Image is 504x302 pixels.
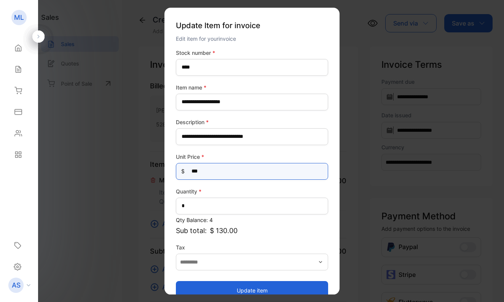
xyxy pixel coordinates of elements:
span: $ 130.00 [210,225,238,236]
span: $ [181,167,185,175]
label: Unit Price [176,153,328,161]
button: Update item [176,281,328,299]
p: Update Item for invoice [176,17,328,34]
p: AS [12,280,21,290]
label: Stock number [176,49,328,57]
label: Tax [176,243,328,251]
p: Qty Balance: 4 [176,216,328,224]
label: Quantity [176,187,328,195]
label: Item name [176,83,328,91]
label: Description [176,118,328,126]
p: Sub total: [176,225,328,236]
p: ML [14,13,24,22]
span: Edit item for your invoice [176,35,236,42]
button: Open LiveChat chat widget [6,3,29,26]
